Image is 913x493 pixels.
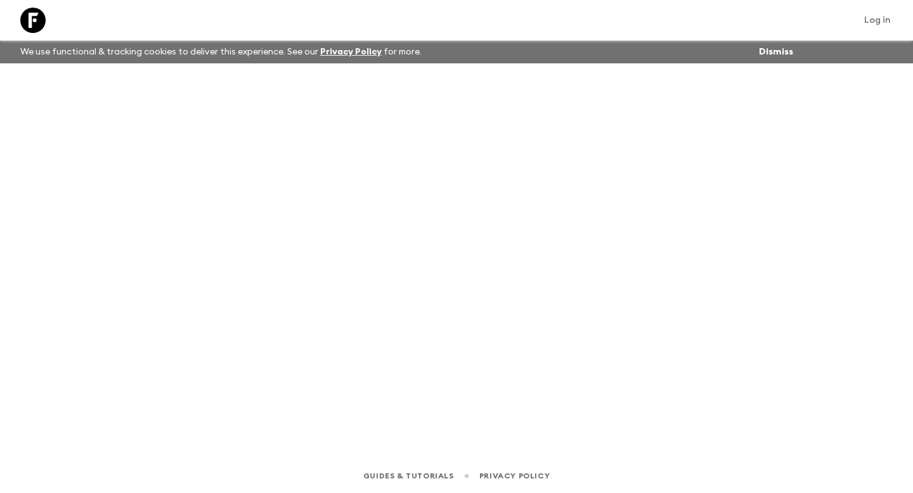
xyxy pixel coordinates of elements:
a: Privacy Policy [320,48,382,56]
button: Dismiss [756,43,796,61]
a: Privacy Policy [479,469,550,483]
p: We use functional & tracking cookies to deliver this experience. See our for more. [15,41,427,63]
a: Log in [857,11,898,29]
a: Guides & Tutorials [363,469,454,483]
